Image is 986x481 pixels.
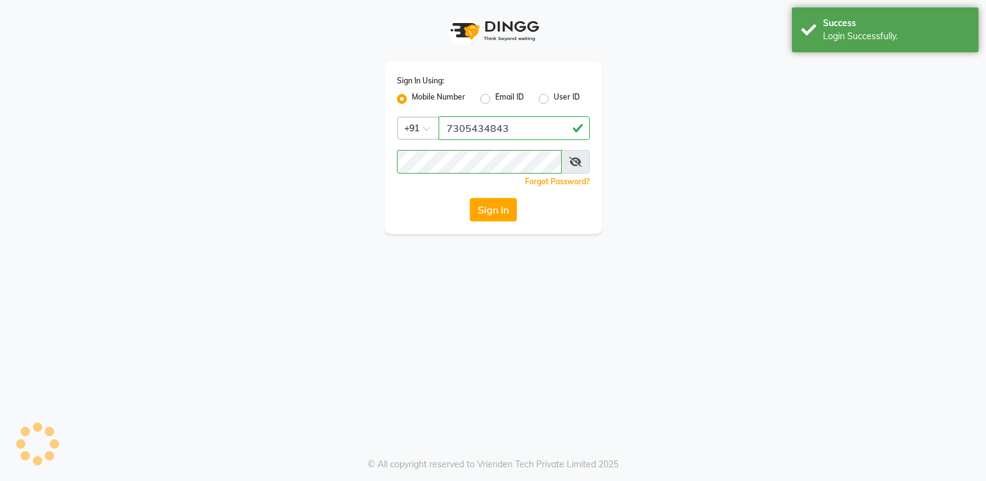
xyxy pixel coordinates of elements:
[470,198,517,222] button: Sign In
[444,12,543,49] img: logo1.svg
[823,17,969,30] div: Success
[439,116,590,140] input: Username
[554,91,580,106] label: User ID
[495,91,524,106] label: Email ID
[397,75,444,86] label: Sign In Using:
[397,150,562,174] input: Username
[823,30,969,43] div: Login Successfully.
[525,177,590,186] a: Forgot Password?
[412,91,465,106] label: Mobile Number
